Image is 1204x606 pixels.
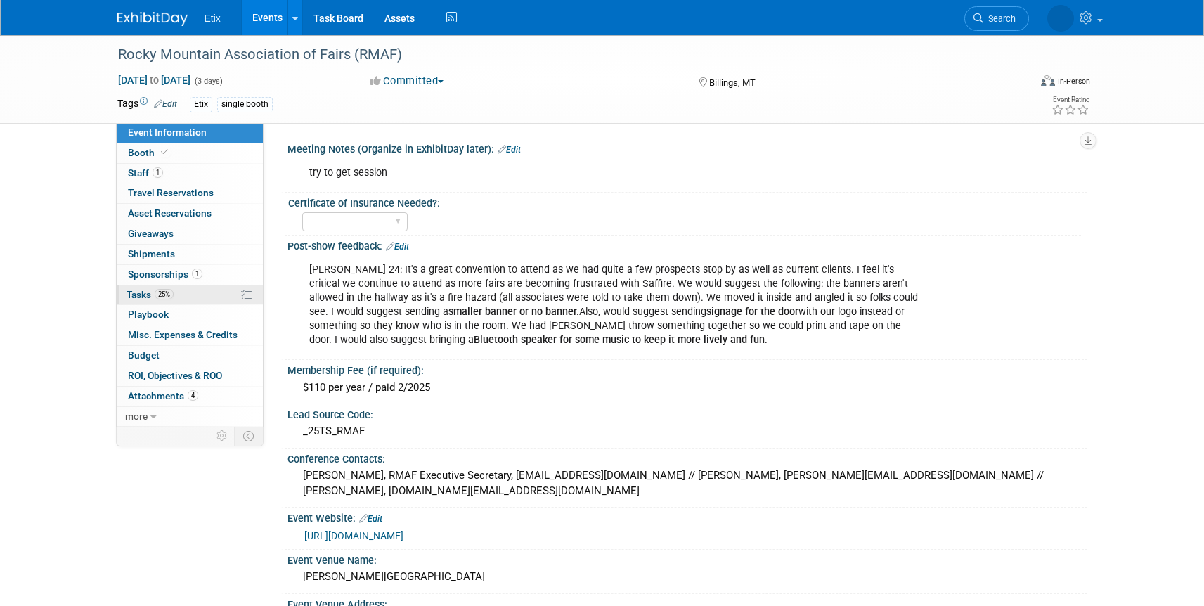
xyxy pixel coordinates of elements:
a: Misc. Expenses & Credits [117,325,263,345]
span: Tasks [127,289,174,300]
a: Event Information [117,123,263,143]
div: [PERSON_NAME] 24: It's a great convention to attend as we had quite a few prospects stop by as we... [299,256,933,354]
a: Edit [498,145,521,155]
a: Edit [154,99,177,109]
a: [URL][DOMAIN_NAME] [304,530,403,541]
a: Edit [359,514,382,524]
div: Conference Contacts: [287,449,1087,466]
u: Bluetooth speaker for some music to keep it more lively and fun [474,334,765,346]
span: 1 [153,167,163,178]
a: ROI, Objectives & ROO [117,366,263,386]
img: Wendy Beasley [1047,5,1074,32]
a: Shipments [117,245,263,264]
div: Event Venue Name: [287,550,1087,567]
a: Booth [117,143,263,163]
a: Staff1 [117,164,263,183]
img: ExhibitDay [117,12,188,26]
a: Playbook [117,305,263,325]
div: single booth [217,97,273,112]
span: Billings, MT [709,77,756,88]
a: Travel Reservations [117,183,263,203]
div: [PERSON_NAME], RMAF Executive Secretary, [EMAIL_ADDRESS][DOMAIN_NAME] // [PERSON_NAME], [PERSON_N... [298,465,1077,502]
span: 1 [192,269,202,279]
a: Sponsorships1 [117,265,263,285]
div: _25TS_RMAF [298,420,1077,442]
td: Tags [117,96,177,112]
div: Etix [190,97,212,112]
span: Etix [205,13,221,24]
a: Attachments4 [117,387,263,406]
span: more [125,411,148,422]
span: [DATE] [DATE] [117,74,191,86]
a: Tasks25% [117,285,263,305]
a: Edit [386,242,409,252]
div: Lead Source Code: [287,404,1087,422]
td: Personalize Event Tab Strip [210,427,235,445]
span: (3 days) [193,77,223,86]
div: In-Person [1057,76,1090,86]
span: Budget [128,349,160,361]
button: Committed [365,74,449,89]
span: to [148,75,161,86]
div: Event Format [946,73,1091,94]
div: Meeting Notes (Organize in ExhibitDay later): [287,138,1087,157]
span: 25% [155,289,174,299]
a: Search [964,6,1029,31]
span: Travel Reservations [128,187,214,198]
td: Toggle Event Tabs [234,427,263,445]
span: Asset Reservations [128,207,212,219]
span: Attachments [128,390,198,401]
div: Event Website: [287,508,1087,526]
span: Shipments [128,248,175,259]
div: Rocky Mountain Association of Fairs (RMAF) [113,42,1008,67]
a: Asset Reservations [117,204,263,224]
span: Misc. Expenses & Credits [128,329,238,340]
div: Event Rating [1051,96,1089,103]
span: Staff [128,167,163,179]
span: Event Information [128,127,207,138]
span: Sponsorships [128,269,202,280]
div: Post-show feedback: [287,236,1087,254]
span: Search [983,13,1016,24]
u: signage for the door [706,306,798,318]
span: 4 [188,390,198,401]
div: [PERSON_NAME][GEOGRAPHIC_DATA] [298,566,1077,588]
b: smaller banner or no banner. [448,306,579,318]
a: Budget [117,346,263,366]
span: Giveaways [128,228,174,239]
div: Certificate of Insurance Needed?: [288,193,1081,210]
a: more [117,407,263,427]
i: Booth reservation complete [161,148,168,156]
img: Format-Inperson.png [1041,75,1055,86]
span: Playbook [128,309,169,320]
span: Booth [128,147,171,158]
div: try to get session [299,159,933,187]
div: Membership Fee (if required): [287,360,1087,378]
a: Giveaways [117,224,263,244]
div: $110 per year / paid 2/2025 [298,377,1077,399]
span: ROI, Objectives & ROO [128,370,222,381]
